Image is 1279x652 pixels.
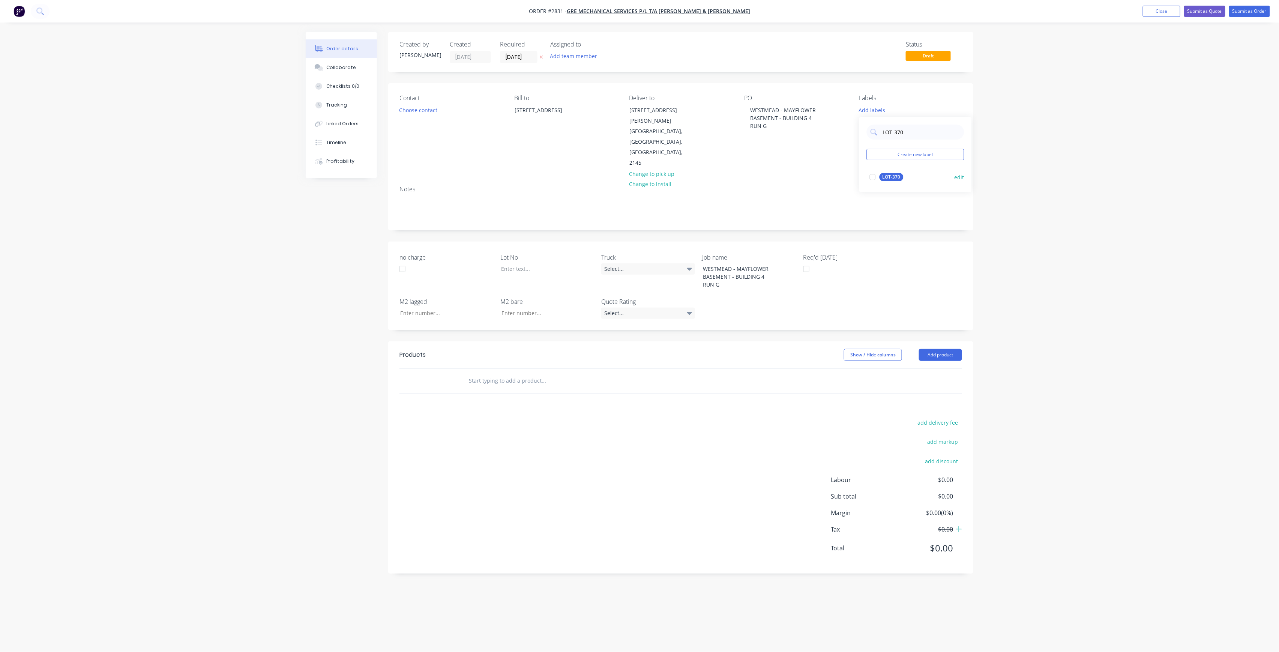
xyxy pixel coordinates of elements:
[514,95,617,102] div: Bill to
[859,95,962,102] div: Labels
[399,186,962,193] div: Notes
[831,508,898,517] span: Margin
[703,253,796,262] label: Job name
[327,64,356,71] div: Collaborate
[882,125,961,140] input: Search labels
[468,373,618,388] input: Start typing to add a product...
[898,492,953,501] span: $0.00
[919,349,962,361] button: Add product
[399,41,441,48] div: Created by
[867,149,964,160] button: Create new label
[306,133,377,152] button: Timeline
[630,105,692,126] div: [STREET_ADDRESS][PERSON_NAME]
[306,39,377,58] button: Order details
[327,120,359,127] div: Linked Orders
[327,158,355,165] div: Profitability
[515,105,577,116] div: [STREET_ADDRESS]
[14,6,25,17] img: Factory
[395,105,441,115] button: Choose contact
[399,253,493,262] label: no charge
[327,83,360,90] div: Checklists 0/0
[306,96,377,114] button: Tracking
[529,8,567,15] span: Order #2831 -
[601,308,695,319] div: Select...
[601,263,695,275] div: Select...
[500,41,541,48] div: Required
[508,105,583,129] div: [STREET_ADDRESS]
[855,105,889,115] button: Add labels
[914,418,962,428] button: add delivery fee
[399,95,502,102] div: Contact
[567,8,750,15] a: GRE Mechanical Services P/L t/a [PERSON_NAME] & [PERSON_NAME]
[1229,6,1270,17] button: Submit as Order
[625,179,676,189] button: Change to install
[898,475,953,484] span: $0.00
[550,41,625,48] div: Assigned to
[450,41,491,48] div: Created
[1184,6,1225,17] button: Submit as Quote
[623,105,698,168] div: [STREET_ADDRESS][PERSON_NAME][GEOGRAPHIC_DATA], [GEOGRAPHIC_DATA], [GEOGRAPHIC_DATA], 2145
[898,541,953,555] span: $0.00
[955,173,964,181] button: edit
[399,297,493,306] label: M2 lagged
[831,492,898,501] span: Sub total
[306,114,377,133] button: Linked Orders
[625,168,679,179] button: Change to pick up
[921,456,962,466] button: add discount
[697,263,791,290] div: WESTMEAD - MAYFLOWER BASEMENT - BUILDING 4 RUN G
[495,308,594,319] input: Enter number...
[880,173,904,181] div: LOT-370
[399,350,426,359] div: Products
[500,297,594,306] label: M2 bare
[306,152,377,171] button: Profitability
[327,139,347,146] div: Timeline
[906,41,962,48] div: Status
[306,77,377,96] button: Checklists 0/0
[601,253,695,262] label: Truck
[898,508,953,517] span: $0.00 ( 0 %)
[629,95,732,102] div: Deliver to
[394,308,493,319] input: Enter number...
[867,172,907,182] button: LOT-370
[803,253,897,262] label: Req'd [DATE]
[327,102,347,108] div: Tracking
[546,51,601,61] button: Add team member
[831,475,898,484] span: Labour
[831,544,898,553] span: Total
[601,297,695,306] label: Quote Rating
[898,525,953,534] span: $0.00
[744,95,847,102] div: PO
[923,437,962,447] button: add markup
[399,51,441,59] div: [PERSON_NAME]
[306,58,377,77] button: Collaborate
[1143,6,1180,17] button: Close
[844,349,902,361] button: Show / Hide columns
[831,525,898,534] span: Tax
[500,253,594,262] label: Lot No
[906,51,951,60] span: Draft
[630,126,692,168] div: [GEOGRAPHIC_DATA], [GEOGRAPHIC_DATA], [GEOGRAPHIC_DATA], 2145
[744,105,822,131] div: WESTMEAD - MAYFLOWER BASEMENT - BUILDING 4 RUN G
[550,51,601,61] button: Add team member
[327,45,359,52] div: Order details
